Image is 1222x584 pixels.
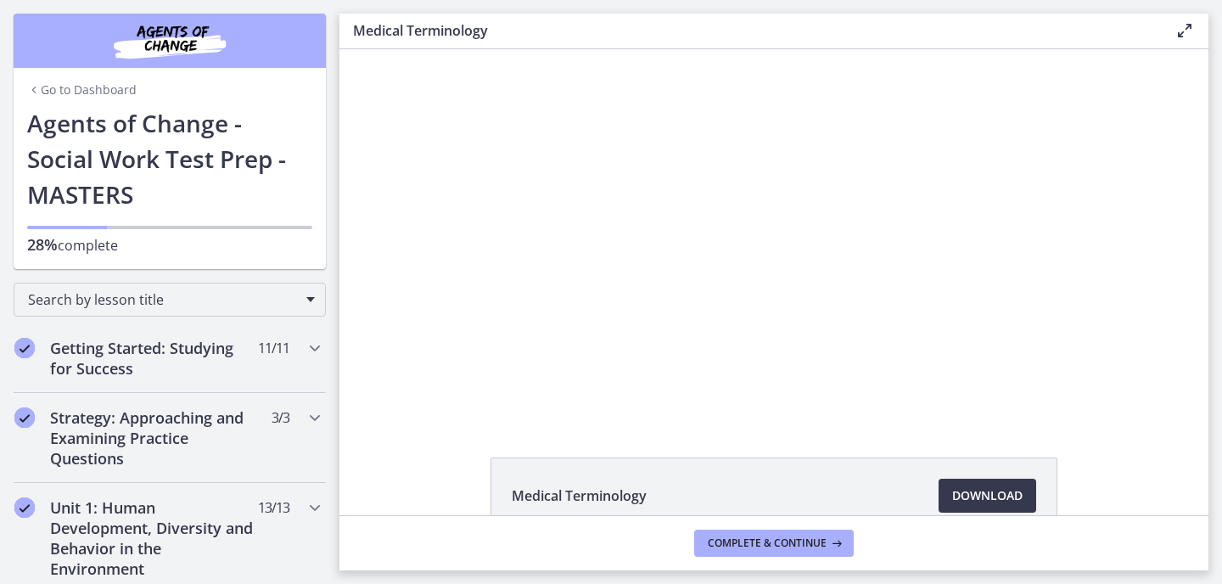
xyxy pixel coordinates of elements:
[50,497,257,579] h2: Unit 1: Human Development, Diversity and Behavior in the Environment
[27,234,312,255] p: complete
[258,338,289,358] span: 11 / 11
[14,497,35,518] i: Completed
[68,20,272,61] img: Agents of Change Social Work Test Prep
[50,338,257,379] h2: Getting Started: Studying for Success
[14,407,35,428] i: Completed
[708,536,827,550] span: Complete & continue
[14,283,326,317] div: Search by lesson title
[14,338,35,358] i: Completed
[694,530,854,557] button: Complete & continue
[258,497,289,518] span: 13 / 13
[939,479,1036,513] a: Download
[27,81,137,98] a: Go to Dashboard
[512,486,647,506] span: Medical Terminology
[50,407,257,469] h2: Strategy: Approaching and Examining Practice Questions
[353,20,1147,41] h3: Medical Terminology
[27,234,58,255] span: 28%
[339,49,1208,418] iframe: Video Lesson
[272,407,289,428] span: 3 / 3
[952,486,1023,506] span: Download
[27,105,312,212] h1: Agents of Change - Social Work Test Prep - MASTERS
[28,290,298,309] span: Search by lesson title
